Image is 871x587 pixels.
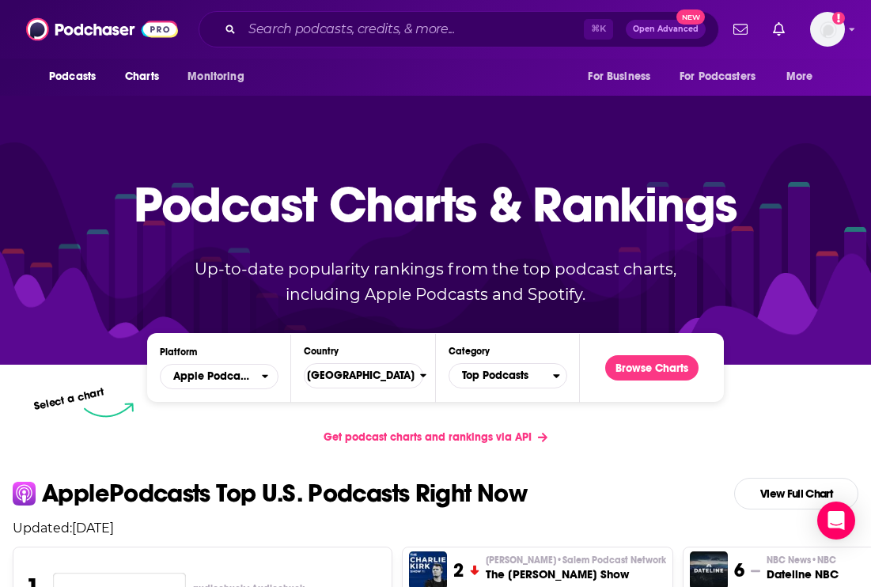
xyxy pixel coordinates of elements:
a: NBC News•NBCDateline NBC [767,554,839,582]
h3: Dateline NBC [767,566,839,582]
img: Podchaser - Follow, Share and Rate Podcasts [26,14,178,44]
span: [GEOGRAPHIC_DATA] [294,362,420,389]
p: Up-to-date popularity rankings from the top podcast charts, including Apple Podcasts and Spotify. [164,256,708,307]
button: open menu [176,62,264,92]
span: More [786,66,813,88]
span: ⌘ K [584,19,613,40]
p: Apple Podcasts Top U.S. Podcasts Right Now [42,481,527,506]
span: • NBC [811,555,836,566]
p: Charlie Kirk • Salem Podcast Network [486,554,666,566]
h3: 6 [734,559,744,582]
span: For Business [588,66,650,88]
button: open menu [669,62,778,92]
img: apple Icon [13,482,36,505]
img: select arrow [84,403,134,418]
p: Select a chart [33,385,106,413]
button: Show profile menu [810,12,845,47]
div: Search podcasts, credits, & more... [199,11,719,47]
h3: 2 [453,559,464,582]
span: NBC News [767,554,836,566]
span: Logged in as bjonesvested [810,12,845,47]
span: For Podcasters [680,66,755,88]
span: New [676,9,705,25]
button: Open AdvancedNew [626,20,706,39]
a: Charts [115,62,169,92]
span: Open Advanced [633,25,699,33]
span: Charts [125,66,159,88]
span: Monitoring [187,66,244,88]
div: Open Intercom Messenger [817,502,855,540]
button: Countries [304,363,422,388]
span: Get podcast charts and rankings via API [324,430,532,444]
a: Show notifications dropdown [727,16,754,43]
img: User Profile [810,12,845,47]
span: Podcasts [49,66,96,88]
a: View Full Chart [734,478,858,509]
button: open menu [577,62,670,92]
button: open menu [38,62,116,92]
span: • Salem Podcast Network [556,555,666,566]
a: Show notifications dropdown [767,16,791,43]
svg: Add a profile image [832,12,845,25]
h3: The [PERSON_NAME] Show [486,566,666,582]
h2: Platforms [160,364,278,389]
span: Apple Podcasts [173,371,252,382]
button: open menu [160,364,278,389]
p: Podcast Charts & Rankings [134,153,737,256]
span: [PERSON_NAME] [486,554,666,566]
button: Browse Charts [605,355,699,381]
span: Top Podcasts [449,362,553,389]
input: Search podcasts, credits, & more... [242,17,584,42]
button: Categories [449,363,567,388]
button: open menu [775,62,833,92]
a: Get podcast charts and rankings via API [311,418,560,456]
p: NBC News • NBC [767,554,839,566]
a: [PERSON_NAME]•Salem Podcast NetworkThe [PERSON_NAME] Show [486,554,666,582]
